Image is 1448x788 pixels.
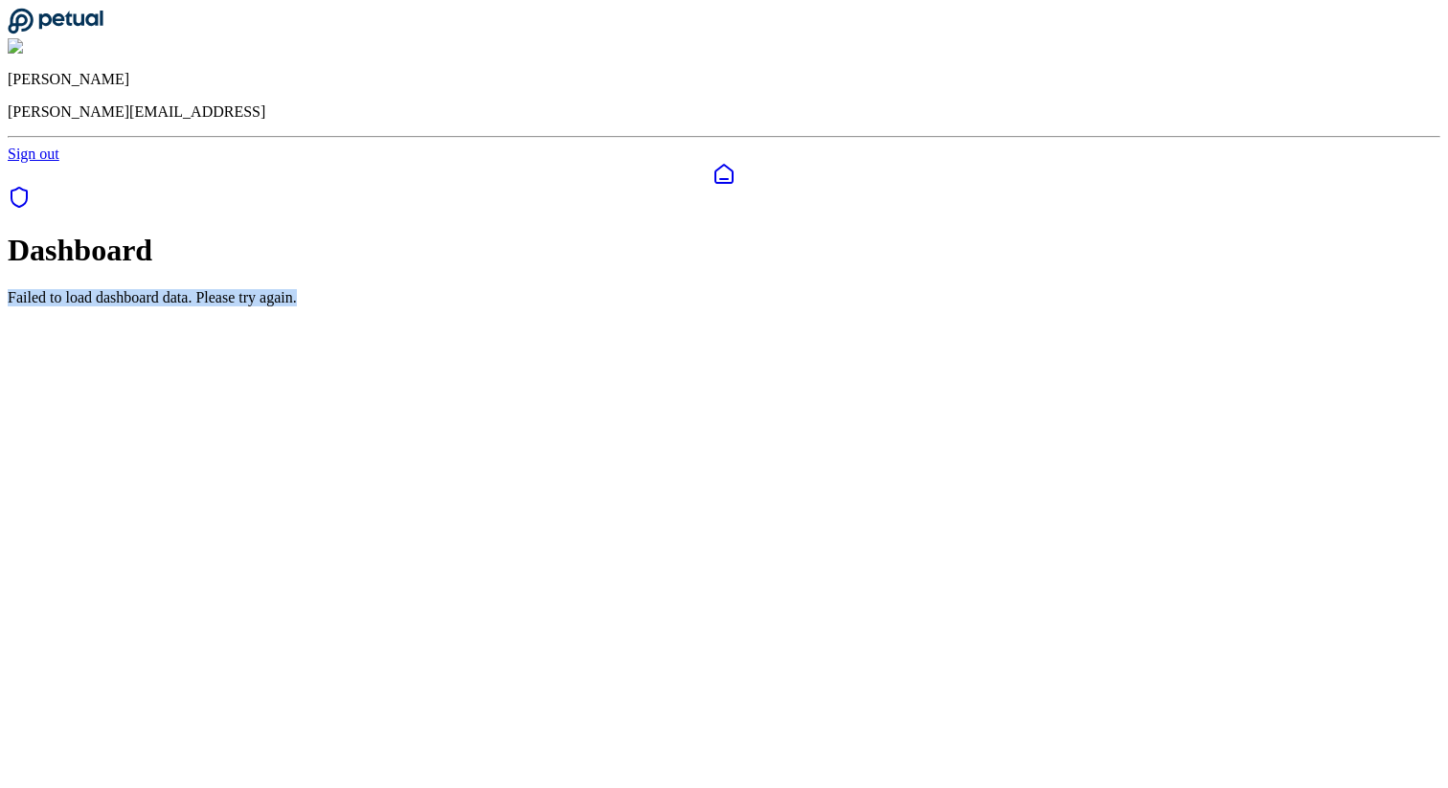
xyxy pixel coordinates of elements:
[8,71,1440,88] p: [PERSON_NAME]
[8,38,87,56] img: James Lee
[8,233,1440,268] h1: Dashboard
[8,289,1440,306] div: Failed to load dashboard data. Please try again.
[8,146,59,162] a: Sign out
[8,163,1440,186] a: Dashboard
[8,103,1440,121] p: [PERSON_NAME][EMAIL_ADDRESS]
[8,186,1440,213] a: SOC
[8,21,103,37] a: Go to Dashboard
